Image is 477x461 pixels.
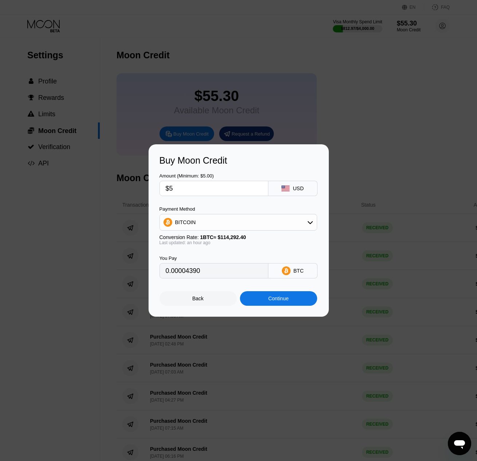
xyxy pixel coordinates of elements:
iframe: Butoni për hapjen e dritares së dërgimit të mesazheve [448,432,471,455]
span: 1 BTC ≈ $114,292.40 [200,234,246,240]
div: BITCOIN [175,219,196,225]
div: BTC [293,268,304,274]
div: Back [192,296,204,301]
div: Continue [268,296,289,301]
div: Conversion Rate: [159,234,317,240]
div: Continue [240,291,317,306]
div: BITCOIN [160,215,317,230]
div: Last updated: an hour ago [159,240,317,245]
div: You Pay [159,255,268,261]
input: $0.00 [166,181,262,196]
div: USD [293,185,304,191]
div: Payment Method [159,206,317,212]
div: Back [159,291,237,306]
div: Amount (Minimum: $5.00) [159,173,268,179]
div: Buy Moon Credit [159,155,318,166]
